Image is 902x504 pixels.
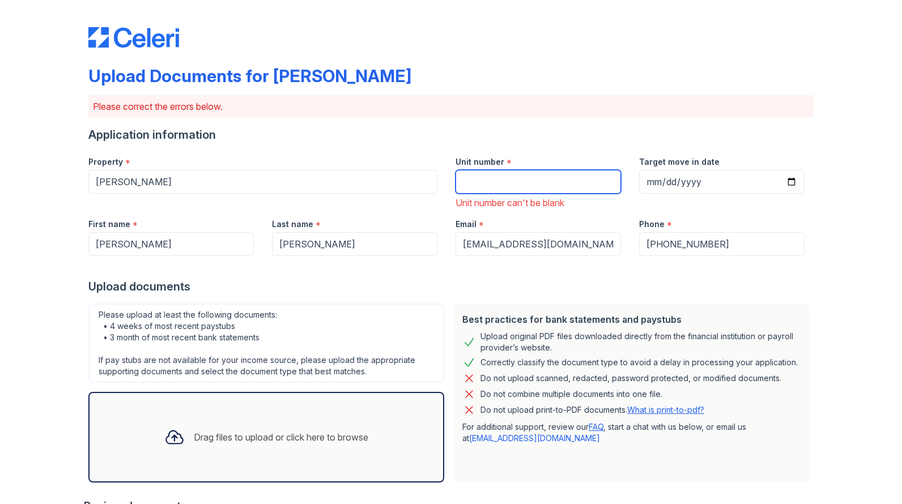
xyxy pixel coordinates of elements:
[462,313,800,326] div: Best practices for bank statements and paystubs
[480,356,798,369] div: Correctly classify the document type to avoid a delay in processing your application.
[462,421,800,444] p: For additional support, review our , start a chat with us below, or email us at
[88,127,814,143] div: Application information
[194,430,368,444] div: Drag files to upload or click here to browse
[88,156,123,168] label: Property
[480,371,781,385] div: Do not upload scanned, redacted, password protected, or modified documents.
[480,331,800,353] div: Upload original PDF files downloaded directly from the financial institution or payroll provider’...
[88,219,130,230] label: First name
[480,404,704,416] p: Do not upload print-to-PDF documents.
[469,433,600,443] a: [EMAIL_ADDRESS][DOMAIN_NAME]
[456,219,476,230] label: Email
[88,27,179,48] img: CE_Logo_Blue-a8612792a0a2168367f1c8372b55b34899dd931a85d93a1a3d3e32e68fde9ad4.png
[480,387,662,401] div: Do not combine multiple documents into one file.
[639,156,720,168] label: Target move in date
[627,405,704,415] a: What is print-to-pdf?
[88,304,444,383] div: Please upload at least the following documents: • 4 weeks of most recent paystubs • 3 month of mo...
[456,156,504,168] label: Unit number
[639,219,665,230] label: Phone
[272,219,313,230] label: Last name
[589,422,603,432] a: FAQ
[93,100,809,113] p: Please correct the errors below.
[88,279,814,294] div: Upload documents
[456,196,621,210] div: Unit number can't be blank
[88,66,411,86] div: Upload Documents for [PERSON_NAME]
